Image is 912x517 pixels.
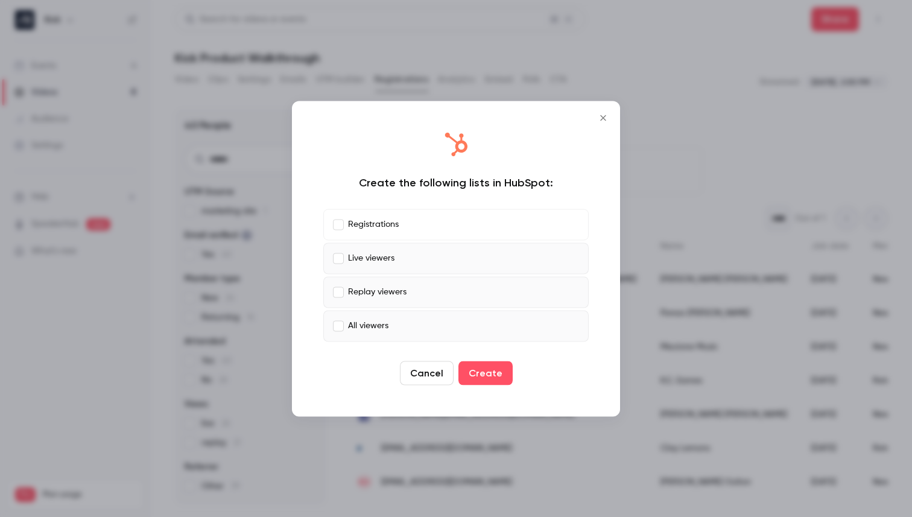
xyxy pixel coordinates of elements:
[348,252,394,265] p: Live viewers
[348,286,407,299] p: Replay viewers
[348,218,399,231] p: Registrations
[400,361,454,385] button: Cancel
[323,175,589,189] div: Create the following lists in HubSpot:
[348,320,388,332] p: All viewers
[458,361,513,385] button: Create
[591,106,615,130] button: Close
